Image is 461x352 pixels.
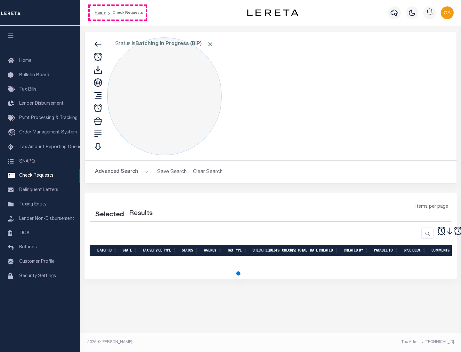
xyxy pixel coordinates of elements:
[19,73,49,77] span: Bulletin Board
[19,173,53,178] span: Check Requests
[19,231,29,235] span: TIQA
[120,245,140,256] th: State
[19,145,82,149] span: Tax Amount Reporting Queue
[371,245,401,256] th: Payable To
[83,339,271,345] div: 2025 © [PERSON_NAME].
[190,166,225,178] button: Clear Search
[95,11,106,15] a: Home
[429,245,458,256] th: Comments
[19,130,77,135] span: Order Management System
[19,116,77,120] span: Pymt Processing & Tracking
[19,274,56,278] span: Security Settings
[19,101,64,106] span: Lender Disbursement
[95,245,120,256] th: Batch Id
[250,245,279,256] th: Check Requests
[19,188,58,192] span: Delinquent Letters
[19,87,36,92] span: Tax Bills
[140,245,179,256] th: Tax Service Type
[19,245,37,250] span: Refunds
[135,42,214,47] b: Batching In Progress (BIP)
[401,245,429,256] th: Spcl Delv.
[153,166,190,178] button: Save Search
[247,9,298,16] img: logo-dark.svg
[106,10,143,16] li: Check Requests
[95,210,124,220] div: Selected
[19,159,35,164] span: SNAPQ
[19,59,31,63] span: Home
[225,245,250,256] th: Tax Type
[275,339,454,345] div: Tax Admin v.[TECHNICAL_ID]
[107,37,222,155] div: Click to Edit
[19,217,74,221] span: Lender Non-Disbursement
[95,166,148,178] button: Advanced Search
[416,204,448,211] span: Items per page
[19,260,54,264] span: Customer Profile
[201,245,225,256] th: Agency
[19,202,46,207] span: Taxing Entity
[8,129,18,137] i: travel_explore
[279,245,307,256] th: Check(s) Total
[441,6,454,19] img: svg+xml;base64,PHN2ZyB4bWxucz0iaHR0cDovL3d3dy53My5vcmcvMjAwMC9zdmciIHBvaW50ZXItZXZlbnRzPSJub25lIi...
[341,245,371,256] th: Created By
[207,41,214,48] span: Click to Remove
[307,245,341,256] th: Date Created
[129,209,153,219] label: Results
[179,245,201,256] th: Status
